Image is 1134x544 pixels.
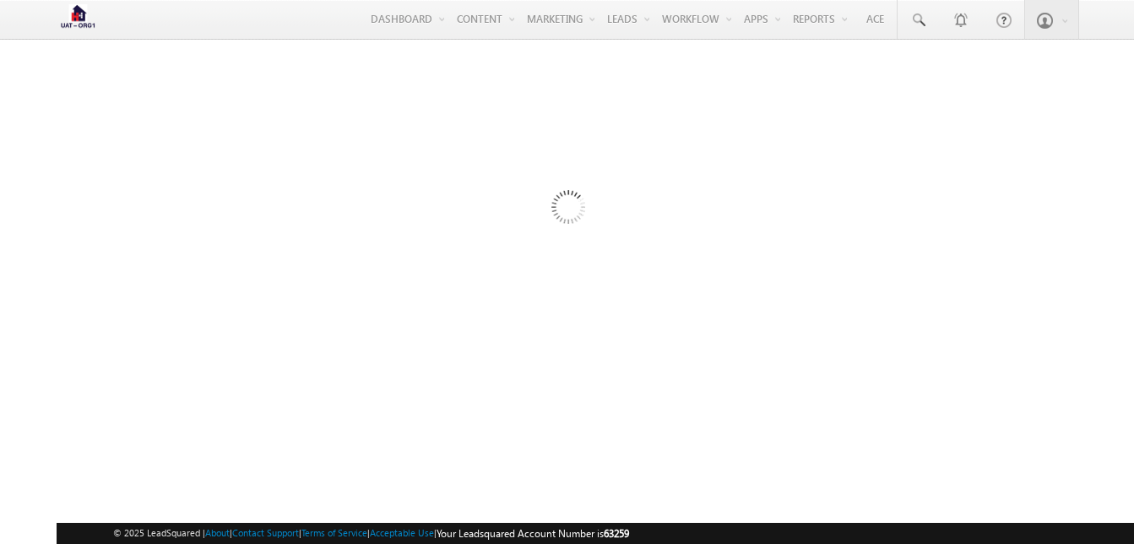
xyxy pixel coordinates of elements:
img: Custom Logo [57,4,99,34]
span: Your Leadsquared Account Number is [437,527,629,540]
span: 63259 [604,527,629,540]
a: Contact Support [232,527,299,538]
span: © 2025 LeadSquared | | | | | [113,525,629,541]
a: Acceptable Use [370,527,434,538]
a: Terms of Service [301,527,367,538]
img: Loading... [480,122,654,297]
a: About [205,527,230,538]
